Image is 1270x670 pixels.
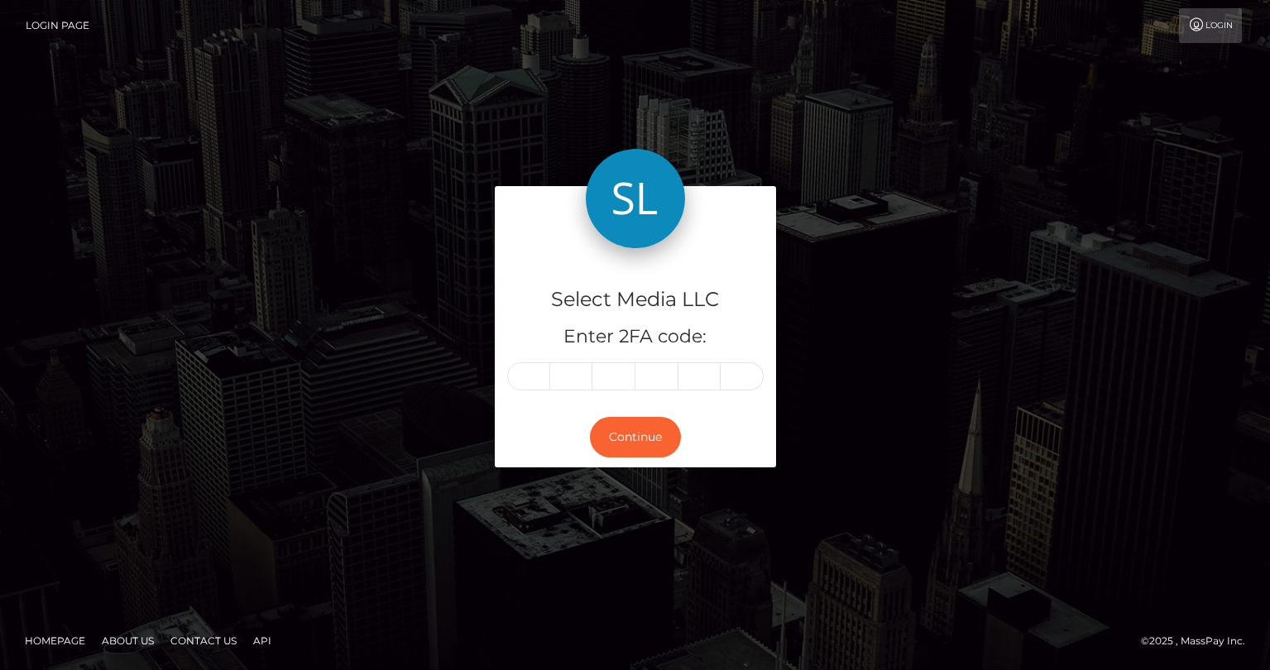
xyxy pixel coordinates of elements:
a: Login Page [26,8,89,43]
img: Select Media LLC [586,149,685,248]
h5: Enter 2FA code: [507,324,764,350]
a: API [247,628,278,653]
a: About Us [95,628,161,653]
h4: Select Media LLC [507,285,764,314]
a: Contact Us [164,628,243,653]
div: © 2025 , MassPay Inc. [1141,632,1258,650]
a: Homepage [18,628,92,653]
button: Continue [590,417,681,457]
a: Login [1179,8,1242,43]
